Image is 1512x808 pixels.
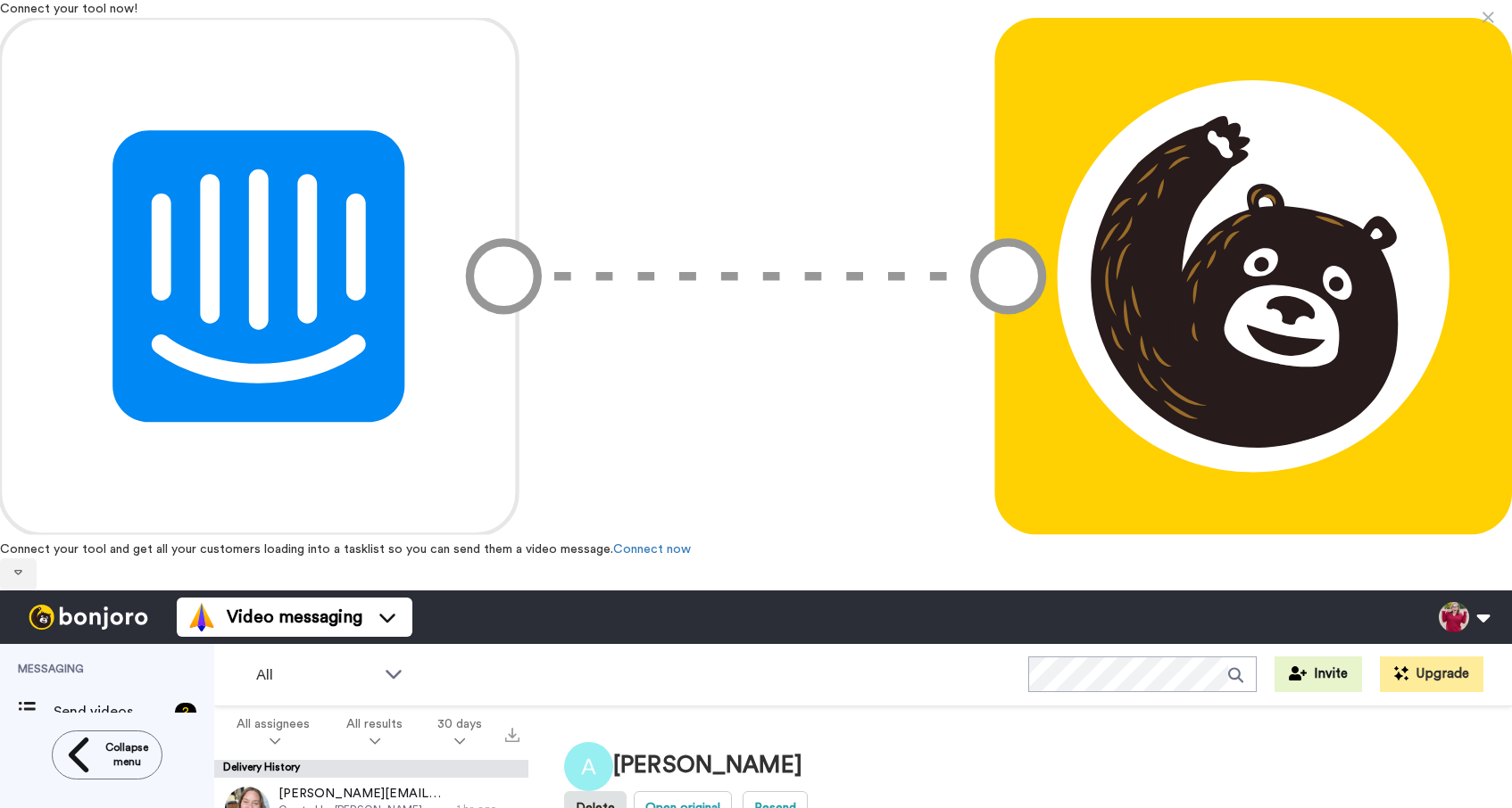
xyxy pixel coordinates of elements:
[175,703,196,721] div: 2
[500,720,525,746] button: Export all results that match these filters now.
[1380,656,1483,692] button: Upgrade
[256,664,376,686] span: All
[105,740,148,769] span: Collapse menu
[218,708,329,758] button: All assignees
[187,603,216,631] img: vm-color.svg
[613,749,802,782] div: [PERSON_NAME]
[505,728,519,742] img: export.svg
[237,718,310,730] span: All assignees
[1275,656,1362,692] button: Invite
[564,742,613,791] img: Image of Alison
[227,605,362,630] span: Video messaging
[21,605,155,630] img: bj-logo-header-white.svg
[278,785,448,803] span: [PERSON_NAME][EMAIL_ADDRESS][PERSON_NAME][DOMAIN_NAME]
[329,708,420,758] button: All results
[420,708,500,758] button: 30 days
[613,543,691,556] a: Connect now
[52,730,162,779] button: Collapse menu
[214,760,528,778] div: Delivery History
[54,701,168,722] span: Send videos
